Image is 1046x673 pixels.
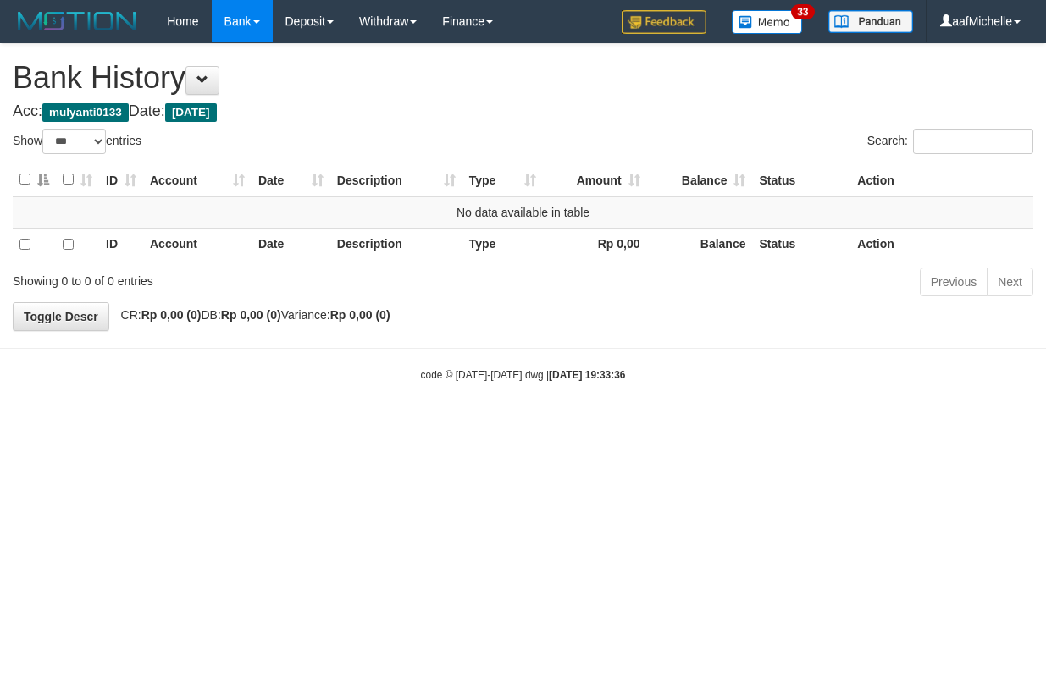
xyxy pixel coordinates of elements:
th: Rp 0,00 [543,228,647,261]
th: Amount: activate to sort column ascending [543,163,647,196]
strong: Rp 0,00 (0) [141,308,202,322]
th: Description: activate to sort column ascending [330,163,462,196]
th: : activate to sort column descending [13,163,56,196]
th: Description [330,228,462,261]
a: Previous [920,268,988,296]
th: Type: activate to sort column ascending [462,163,543,196]
a: Toggle Descr [13,302,109,331]
td: No data available in table [13,196,1033,229]
th: Action [850,228,1033,261]
th: Balance [647,228,753,261]
img: Feedback.jpg [622,10,706,34]
th: ID [99,228,143,261]
img: panduan.png [828,10,913,33]
img: MOTION_logo.png [13,8,141,34]
strong: [DATE] 19:33:36 [549,369,625,381]
th: ID: activate to sort column ascending [99,163,143,196]
th: Type [462,228,543,261]
th: Status [752,228,850,261]
label: Search: [867,129,1033,154]
h4: Acc: Date: [13,103,1033,120]
th: Account: activate to sort column ascending [143,163,252,196]
span: [DATE] [165,103,217,122]
a: Next [987,268,1033,296]
h1: Bank History [13,61,1033,95]
span: mulyanti0133 [42,103,129,122]
th: Status [752,163,850,196]
th: : activate to sort column ascending [56,163,99,196]
th: Date [252,228,330,261]
span: CR: DB: Variance: [113,308,390,322]
strong: Rp 0,00 (0) [221,308,281,322]
select: Showentries [42,129,106,154]
label: Show entries [13,129,141,154]
div: Showing 0 to 0 of 0 entries [13,266,423,290]
input: Search: [913,129,1033,154]
span: 33 [791,4,814,19]
th: Action [850,163,1033,196]
th: Account [143,228,252,261]
th: Balance: activate to sort column ascending [647,163,753,196]
strong: Rp 0,00 (0) [330,308,390,322]
small: code © [DATE]-[DATE] dwg | [421,369,626,381]
img: Button%20Memo.svg [732,10,803,34]
th: Date: activate to sort column ascending [252,163,330,196]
